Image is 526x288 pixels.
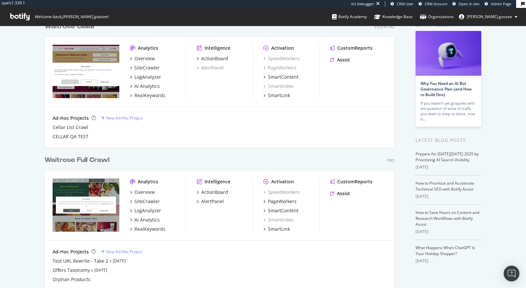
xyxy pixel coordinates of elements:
[416,245,475,256] a: What Happens When ChatGPT Is Your Holiday Shopper?
[268,207,299,214] div: SmartContent
[134,217,160,223] div: AI Analytics
[263,92,290,99] a: SmartLink
[337,45,372,51] div: CustomReports
[53,133,88,140] a: CELLAR QA TEST
[263,83,293,90] a: SmartIndex
[197,55,228,62] a: ActionBoard
[374,13,413,20] div: Knowledge Base
[130,92,165,99] a: RealKeywords
[263,217,293,223] a: SmartIndex
[134,198,160,205] div: SiteCrawler
[263,65,297,71] a: PageWorkers
[201,198,224,205] div: AlertPanel
[44,155,112,165] a: Waitrose Full Crawl
[337,190,350,197] div: Assist
[416,31,481,76] img: Why You Need an AI Bot Governance Plan (and How to Build One)
[459,1,480,6] span: Open in dev
[138,45,158,51] div: Analytics
[330,178,372,185] a: CustomReports
[416,137,482,144] div: Latest Blog Posts
[420,8,454,26] a: Organizations
[53,45,119,98] img: waitrosecellar.com
[106,249,143,254] div: New Ad-Hoc Project
[130,55,155,62] a: Overview
[204,178,230,185] div: Intelligence
[268,92,290,99] div: SmartLink
[53,267,90,274] a: Offers Taxonomy
[332,13,367,20] div: Botify Academy
[330,190,350,197] a: Assist
[201,55,228,62] div: ActionBoard
[44,22,98,31] a: Waitrose Cellar
[134,65,160,71] div: SiteCrawler
[263,198,297,205] a: PageWorkers
[130,217,160,223] a: AI Analytics
[374,24,394,30] div: Essential
[332,8,367,26] a: Botify Academy
[53,178,119,232] img: www.waitrose.com
[53,124,88,131] a: Cellar List Crawl
[134,92,165,99] div: RealKeywords
[130,226,165,232] a: RealKeywords
[106,115,143,121] div: New Ad-Hoc Project
[337,57,350,63] div: Assist
[134,74,161,80] div: LogAnalyzer
[263,74,299,80] a: SmartContent
[351,1,375,7] div: Viz Debugger:
[53,276,90,283] a: Orphan Products
[134,83,160,90] div: AI Analytics
[113,258,126,264] a: [DATE]
[130,207,161,214] a: LogAnalyzer
[197,65,224,71] a: AlertPanel
[491,1,511,6] span: Admin Page
[271,178,294,185] div: Activation
[130,189,155,196] a: Overview
[263,189,300,196] div: SpeedWorkers
[454,12,523,22] button: [PERSON_NAME].goozee
[416,151,479,163] a: Prepare for [DATE][DATE] 2025 by Prioritizing AI Search Visibility
[420,81,472,97] a: Why You Need an AI Bot Governance Plan (and How to Build One)
[268,74,299,80] div: SmartContent
[418,1,447,7] a: CRM Account
[416,194,482,199] div: [DATE]
[330,45,372,51] a: CustomReports
[197,189,228,196] a: ActionBoard
[130,74,161,80] a: LogAnalyzer
[467,14,512,19] span: fred.goozee
[416,210,479,227] a: How to Save Hours on Content and Research Workflows with Botify Assist
[130,83,160,90] a: AI Analytics
[138,178,158,185] div: Analytics
[425,1,447,6] span: CRM Account
[263,55,300,62] a: SpeedWorkers
[416,229,482,235] div: [DATE]
[134,189,155,196] div: Overview
[263,226,290,232] a: SmartLink
[35,14,108,19] span: Welcome back, [PERSON_NAME].goozee !
[337,178,372,185] div: CustomReports
[504,266,519,281] div: Open Intercom Messenger
[416,180,474,192] a: How to Prioritize and Accelerate Technical SEO with Botify Assist
[134,207,161,214] div: LogAnalyzer
[101,115,143,121] a: New Ad-Hoc Project
[485,1,511,7] a: Admin Page
[44,22,96,31] div: Waitrose Cellar
[94,267,107,273] a: [DATE]
[53,115,89,121] div: Ad-Hoc Projects
[397,1,414,6] span: CRM User
[391,1,414,7] a: CRM User
[271,45,294,51] div: Activation
[452,1,480,7] a: Open in dev
[134,55,155,62] div: Overview
[134,226,165,232] div: RealKeywords
[130,65,160,71] a: SiteCrawler
[53,258,108,264] a: Test URL Rewrite - Take 2
[268,226,290,232] div: SmartLink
